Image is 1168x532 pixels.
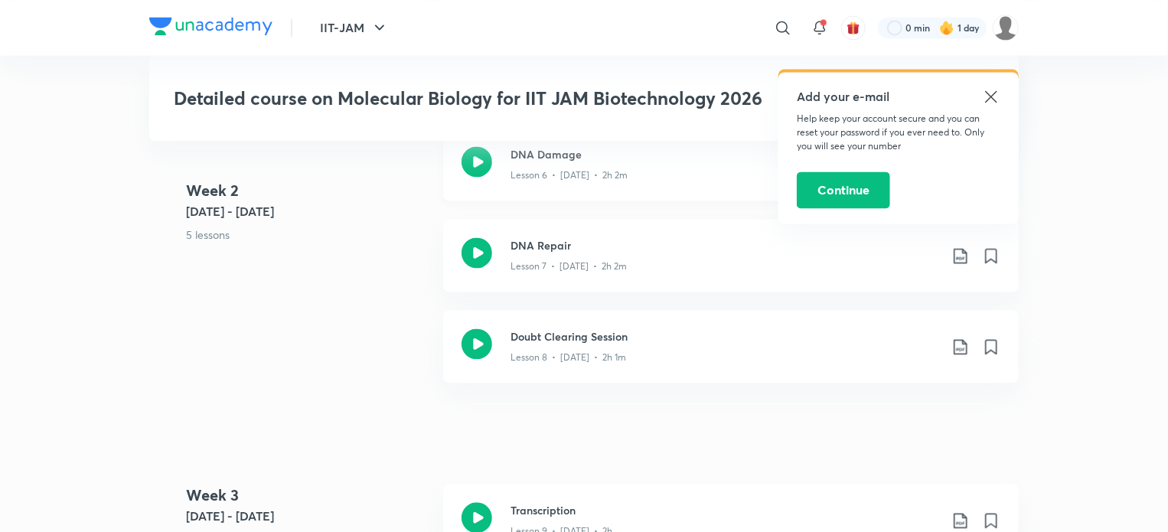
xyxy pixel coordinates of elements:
[149,17,272,39] a: Company Logo
[443,310,1019,401] a: Doubt Clearing SessionLesson 8 • [DATE] • 2h 1m
[443,219,1019,310] a: DNA RepairLesson 7 • [DATE] • 2h 2m
[174,87,773,109] h3: Detailed course on Molecular Biology for IIT JAM Biotechnology 2026
[511,328,939,344] h3: Doubt Clearing Session
[511,168,628,182] p: Lesson 6 • [DATE] • 2h 2m
[511,502,939,518] h3: Transcription
[841,15,866,40] button: avatar
[186,507,431,525] h5: [DATE] - [DATE]
[511,259,627,273] p: Lesson 7 • [DATE] • 2h 2m
[847,21,860,34] img: avatar
[511,146,939,162] h3: DNA Damage
[186,180,431,203] h4: Week 2
[186,227,431,243] p: 5 lessons
[149,17,272,35] img: Company Logo
[939,20,954,35] img: streak
[186,484,431,507] h4: Week 3
[443,128,1019,219] a: DNA DamageLesson 6 • [DATE] • 2h 2m
[186,203,431,221] h5: [DATE] - [DATE]
[797,112,1000,153] p: Help keep your account secure and you can reset your password if you ever need to. Only you will ...
[797,171,890,208] button: Continue
[511,351,626,364] p: Lesson 8 • [DATE] • 2h 1m
[511,237,939,253] h3: DNA Repair
[797,87,1000,106] h5: Add your e-mail
[311,12,398,43] button: IIT-JAM
[993,15,1019,41] img: Sam VC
